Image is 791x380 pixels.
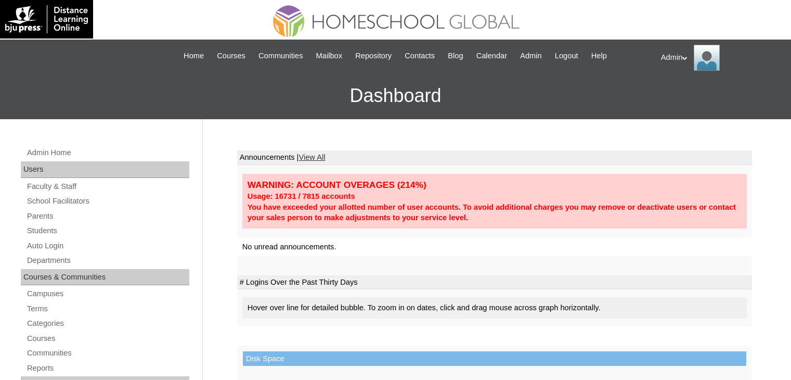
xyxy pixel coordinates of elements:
[242,297,747,319] div: Hover over line for detailed bubble. To zoom in on dates, click and drag mouse across graph horiz...
[694,45,720,71] img: Admin Homeschool Global
[248,179,742,191] div: WARNING: ACCOUNT OVERAGES (214%)
[26,146,189,159] a: Admin Home
[237,237,752,257] td: No unread announcements.
[184,50,204,62] span: Home
[26,287,189,300] a: Campuses
[26,362,189,375] a: Reports
[26,224,189,237] a: Students
[443,50,468,62] a: Blog
[311,50,348,62] a: Mailbox
[26,239,189,252] a: Auto Login
[26,332,189,345] a: Courses
[26,302,189,315] a: Terms
[5,72,786,119] h3: Dashboard
[26,317,189,330] a: Categories
[212,50,251,62] a: Courses
[555,50,578,62] span: Logout
[253,50,308,62] a: Communities
[586,50,612,62] a: Help
[299,153,325,161] a: View All
[520,50,542,62] span: Admin
[550,50,583,62] a: Logout
[217,50,245,62] span: Courses
[21,161,189,178] div: Users
[26,347,189,360] a: Communities
[591,50,607,62] span: Help
[405,50,435,62] span: Contacts
[26,195,189,208] a: School Facilitators
[26,210,189,223] a: Parents
[448,50,463,62] span: Blog
[248,192,355,200] strong: Usage: 16731 / 7815 accounts
[237,275,752,290] td: # Logins Over the Past Thirty Days
[515,50,547,62] a: Admin
[26,254,189,267] a: Departments
[476,50,507,62] span: Calendar
[258,50,303,62] span: Communities
[350,50,397,62] a: Repository
[316,50,343,62] span: Mailbox
[178,50,209,62] a: Home
[471,50,512,62] a: Calendar
[248,202,742,223] div: You have exceeded your allotted number of user accounts. To avoid additional charges you may remo...
[26,180,189,193] a: Faculty & Staff
[399,50,440,62] a: Contacts
[21,269,189,286] div: Courses & Communities
[355,50,392,62] span: Repository
[5,5,88,33] img: logo-white.png
[243,351,746,366] td: Disk Space
[237,150,752,165] td: Announcements |
[661,45,781,71] div: Admin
